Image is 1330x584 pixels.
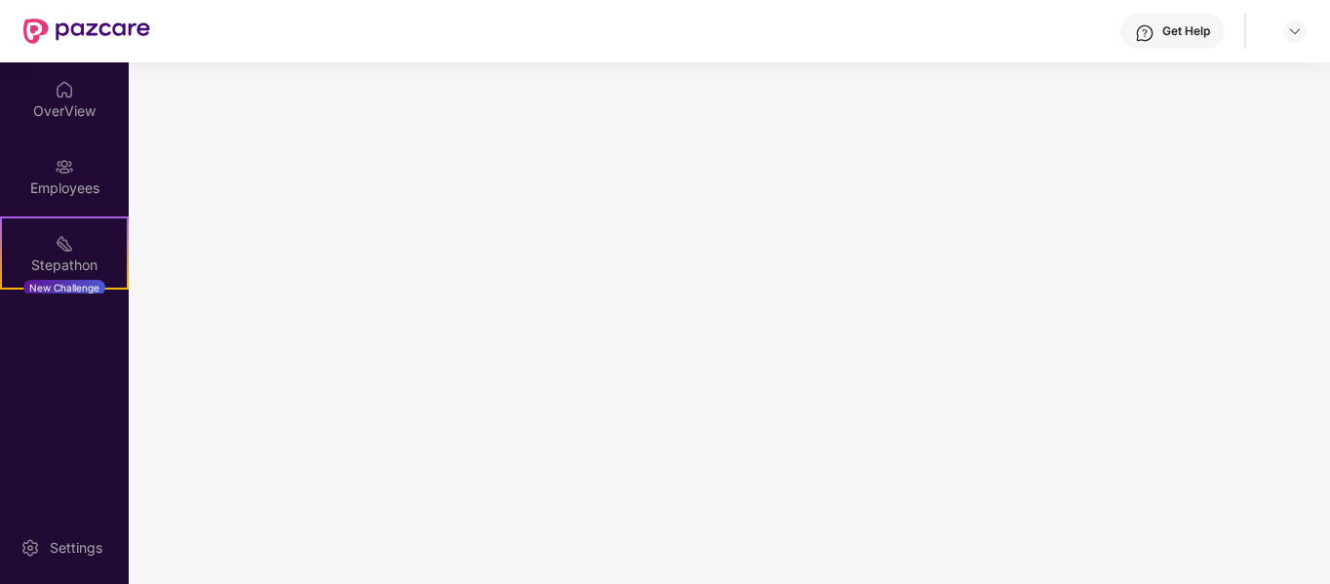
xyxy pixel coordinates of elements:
[44,538,108,558] div: Settings
[1287,23,1303,39] img: svg+xml;base64,PHN2ZyBpZD0iRHJvcGRvd24tMzJ4MzIiIHhtbG5zPSJodHRwOi8vd3d3LnczLm9yZy8yMDAwL3N2ZyIgd2...
[1162,23,1210,39] div: Get Help
[55,80,74,99] img: svg+xml;base64,PHN2ZyBpZD0iSG9tZSIgeG1sbnM9Imh0dHA6Ly93d3cudzMub3JnLzIwMDAvc3ZnIiB3aWR0aD0iMjAiIG...
[20,538,40,558] img: svg+xml;base64,PHN2ZyBpZD0iU2V0dGluZy0yMHgyMCIgeG1sbnM9Imh0dHA6Ly93d3cudzMub3JnLzIwMDAvc3ZnIiB3aW...
[2,255,127,275] div: Stepathon
[23,280,105,295] div: New Challenge
[55,234,74,253] img: svg+xml;base64,PHN2ZyB4bWxucz0iaHR0cDovL3d3dy53My5vcmcvMjAwMC9zdmciIHdpZHRoPSIyMSIgaGVpZ2h0PSIyMC...
[1135,23,1154,43] img: svg+xml;base64,PHN2ZyBpZD0iSGVscC0zMngzMiIgeG1sbnM9Imh0dHA6Ly93d3cudzMub3JnLzIwMDAvc3ZnIiB3aWR0aD...
[55,157,74,176] img: svg+xml;base64,PHN2ZyBpZD0iRW1wbG95ZWVzIiB4bWxucz0iaHR0cDovL3d3dy53My5vcmcvMjAwMC9zdmciIHdpZHRoPS...
[23,19,150,44] img: New Pazcare Logo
